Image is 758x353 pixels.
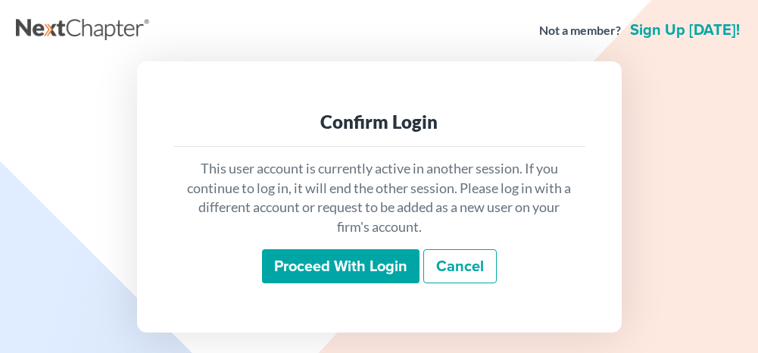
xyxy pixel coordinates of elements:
strong: Not a member? [539,22,621,39]
a: Sign up [DATE]! [627,23,743,38]
a: Cancel [423,249,497,284]
div: Confirm Login [186,110,573,134]
input: Proceed with login [262,249,420,284]
p: This user account is currently active in another session. If you continue to log in, it will end ... [186,159,573,237]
